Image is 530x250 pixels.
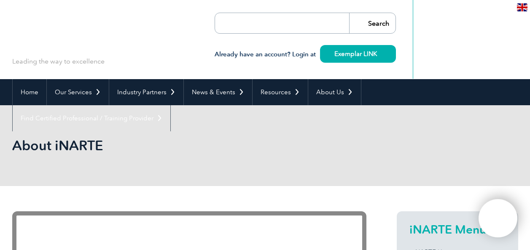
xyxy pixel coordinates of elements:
[308,79,361,105] a: About Us
[13,105,170,131] a: Find Certified Professional / Training Provider
[184,79,252,105] a: News & Events
[215,49,396,60] h3: Already have an account? Login at
[409,223,506,236] h2: iNARTE Menu
[13,79,46,105] a: Home
[487,208,508,229] img: svg+xml;nitro-empty-id=ODg5OjExNg==-1;base64,PHN2ZyB2aWV3Qm94PSIwIDAgNDAwIDQwMCIgd2lkdGg9IjQwMCIg...
[109,79,183,105] a: Industry Partners
[47,79,109,105] a: Our Services
[12,139,366,152] h2: About iNARTE
[517,3,527,11] img: en
[253,79,308,105] a: Resources
[12,57,105,66] p: Leading the way to excellence
[320,45,396,63] a: Exemplar LINK
[377,51,382,56] img: svg+xml;nitro-empty-id=MzQ4OjIzMg==-1;base64,PHN2ZyB2aWV3Qm94PSIwIDAgMTEgMTEiIHdpZHRoPSIxMSIgaGVp...
[349,13,395,33] input: Search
